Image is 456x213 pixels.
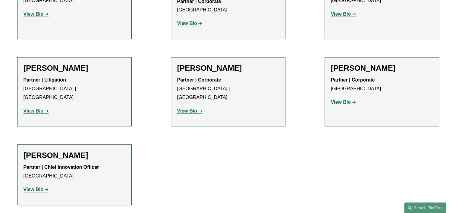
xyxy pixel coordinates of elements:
a: Search this site [404,202,446,213]
a: View Bio [331,11,356,17]
strong: Partner | Corporate [177,77,221,82]
a: View Bio [24,187,49,192]
strong: Partner | Litigation [24,77,66,82]
a: View Bio [24,108,49,113]
strong: Partner | Chief Innovation Officer [24,165,99,170]
strong: View Bio [24,187,43,192]
strong: Partner | Corporate [331,77,375,82]
p: [GEOGRAPHIC_DATA] [24,163,125,181]
h2: [PERSON_NAME] [24,63,125,73]
strong: View Bio [331,11,351,17]
p: [GEOGRAPHIC_DATA] | [GEOGRAPHIC_DATA] [24,76,125,102]
h2: [PERSON_NAME] [24,151,125,160]
h2: [PERSON_NAME] [177,63,279,73]
strong: View Bio [177,108,197,113]
strong: View Bio [24,11,43,17]
a: View Bio [24,11,49,17]
h2: [PERSON_NAME] [331,63,433,73]
p: [GEOGRAPHIC_DATA] | [GEOGRAPHIC_DATA] [177,76,279,102]
strong: View Bio [331,100,351,105]
strong: View Bio [177,21,197,26]
strong: View Bio [24,108,43,113]
a: View Bio [177,21,203,26]
p: [GEOGRAPHIC_DATA] [331,76,433,93]
a: View Bio [331,100,356,105]
a: View Bio [177,108,203,113]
